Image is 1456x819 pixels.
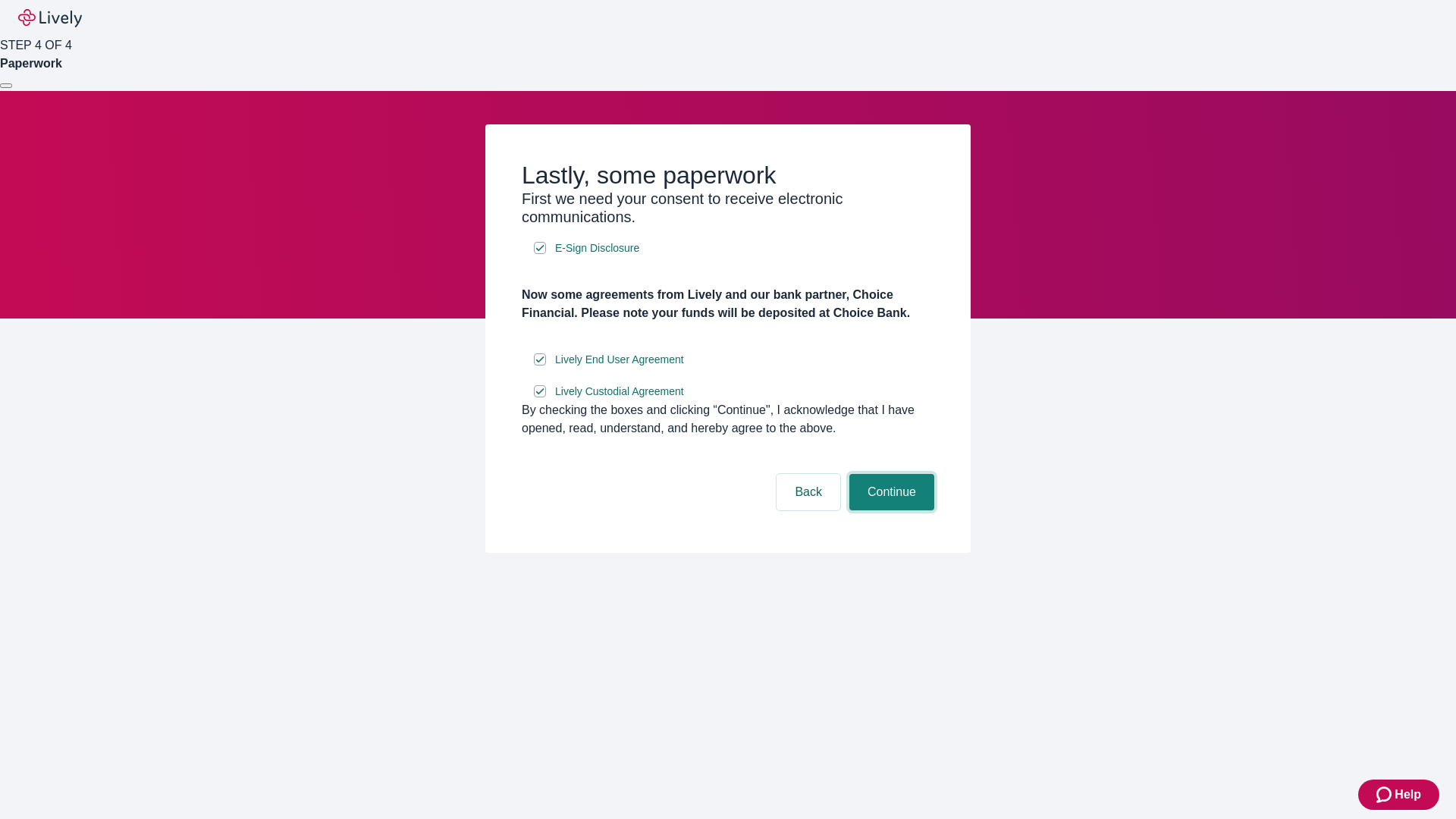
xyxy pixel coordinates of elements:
span: Lively End User Agreement [555,352,684,368]
div: By checking the boxes and clicking “Continue", I acknowledge that I have opened, read, understand... [522,401,934,438]
a: e-sign disclosure document [552,239,642,258]
button: Back [777,474,840,510]
h3: First we need your consent to receive electronic communications. [522,190,934,226]
h2: Lastly, some paperwork [522,161,934,190]
svg: Zendesk support icon [1376,786,1395,804]
span: Help [1395,786,1421,804]
button: Zendesk support iconHelp [1358,780,1439,810]
img: Lively [18,9,82,27]
a: e-sign disclosure document [552,382,687,401]
span: Lively Custodial Agreement [555,384,684,400]
span: E-Sign Disclosure [555,240,639,256]
a: e-sign disclosure document [552,350,687,369]
button: Continue [849,474,934,510]
h4: Now some agreements from Lively and our bank partner, Choice Financial. Please note your funds wi... [522,286,934,322]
